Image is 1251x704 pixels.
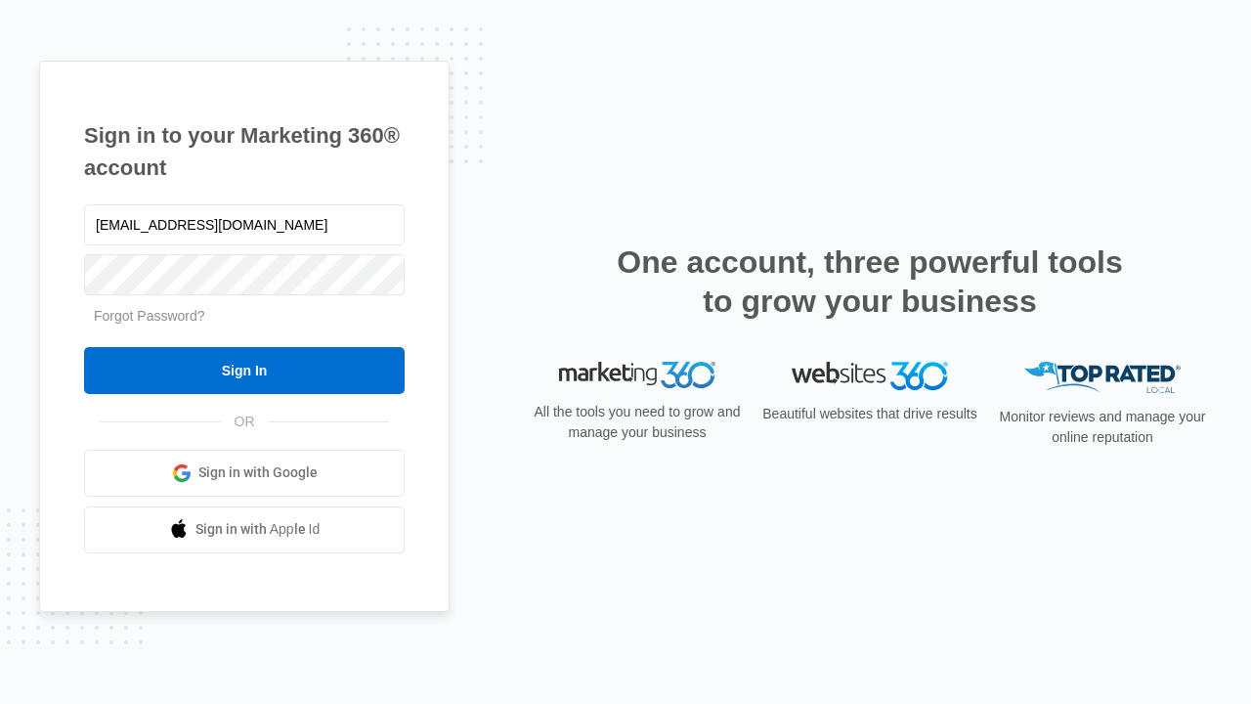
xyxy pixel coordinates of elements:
[198,462,318,483] span: Sign in with Google
[993,407,1212,448] p: Monitor reviews and manage your online reputation
[760,404,979,424] p: Beautiful websites that drive results
[792,362,948,390] img: Websites 360
[84,506,405,553] a: Sign in with Apple Id
[1024,362,1181,394] img: Top Rated Local
[195,519,321,540] span: Sign in with Apple Id
[611,242,1129,321] h2: One account, three powerful tools to grow your business
[94,308,205,324] a: Forgot Password?
[221,412,269,432] span: OR
[84,450,405,497] a: Sign in with Google
[84,204,405,245] input: Email
[559,362,715,389] img: Marketing 360
[84,119,405,184] h1: Sign in to your Marketing 360® account
[84,347,405,394] input: Sign In
[528,402,747,443] p: All the tools you need to grow and manage your business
